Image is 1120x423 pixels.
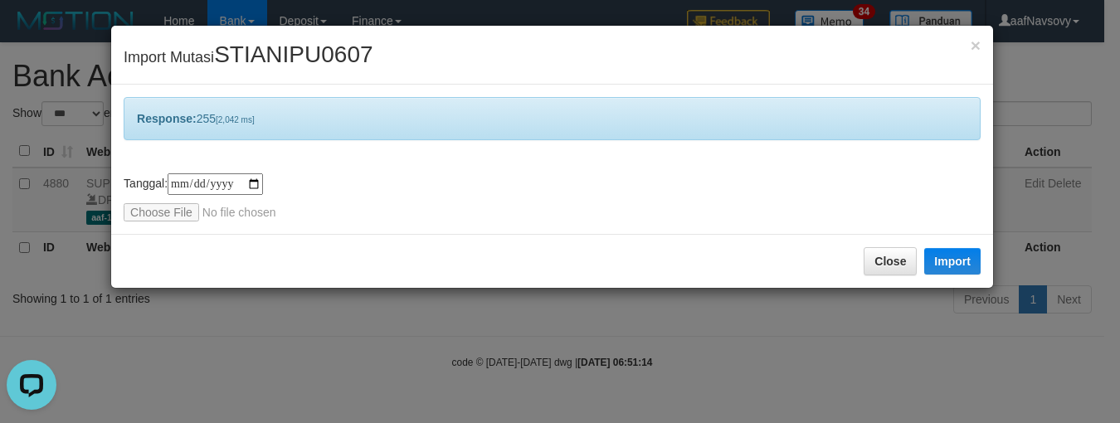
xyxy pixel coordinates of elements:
[137,112,197,125] b: Response:
[216,115,255,124] span: [2,042 ms]
[864,247,917,275] button: Close
[214,41,373,67] span: STIANIPU0607
[124,173,981,221] div: Tanggal:
[124,97,981,140] div: 255
[124,49,373,66] span: Import Mutasi
[924,248,981,275] button: Import
[7,7,56,56] button: Open LiveChat chat widget
[971,36,981,55] span: ×
[971,36,981,54] button: Close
